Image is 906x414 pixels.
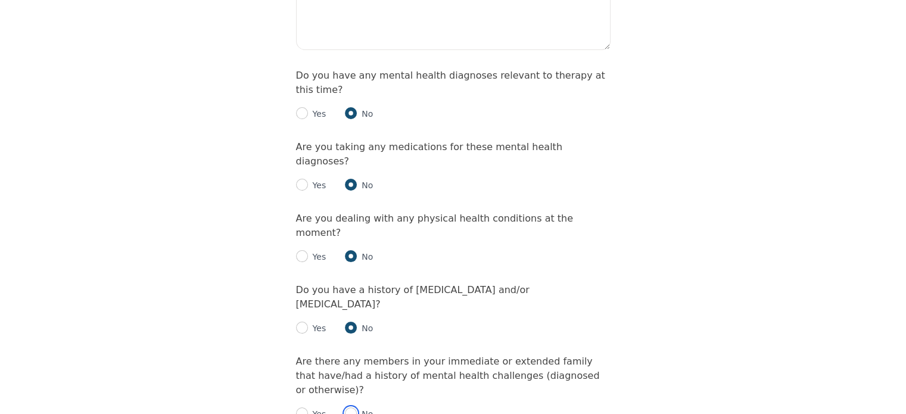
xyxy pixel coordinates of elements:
p: Yes [308,108,326,120]
p: No [357,179,373,191]
p: No [357,322,373,334]
p: No [357,251,373,263]
p: No [357,108,373,120]
label: Do you have any mental health diagnoses relevant to therapy at this time? [296,70,605,95]
label: Do you have a history of [MEDICAL_DATA] and/or [MEDICAL_DATA]? [296,284,530,310]
label: Are you dealing with any physical health conditions at the moment? [296,213,573,238]
p: Yes [308,322,326,334]
label: Are there any members in your immediate or extended family that have/had a history of mental heal... [296,356,600,396]
p: Yes [308,179,326,191]
p: Yes [308,251,326,263]
label: Are you taking any medications for these mental health diagnoses? [296,141,562,167]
